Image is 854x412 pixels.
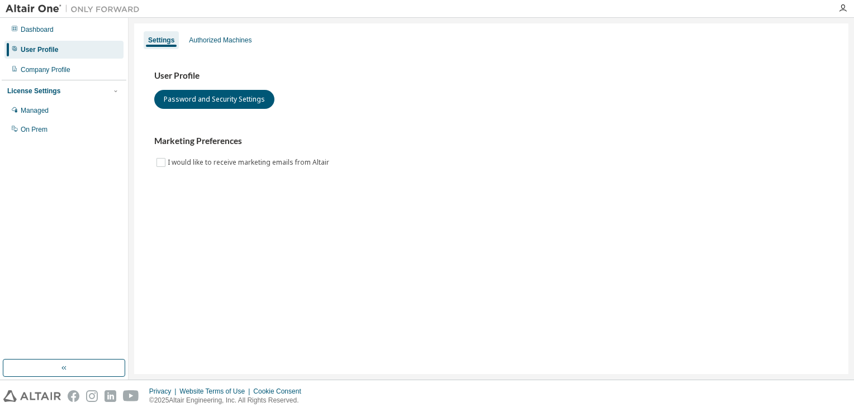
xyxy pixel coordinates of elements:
[21,45,58,54] div: User Profile
[105,390,116,402] img: linkedin.svg
[123,390,139,402] img: youtube.svg
[7,87,60,95] div: License Settings
[21,25,54,34] div: Dashboard
[179,387,253,396] div: Website Terms of Use
[253,387,307,396] div: Cookie Consent
[6,3,145,15] img: Altair One
[168,156,331,169] label: I would like to receive marketing emails from Altair
[154,70,828,82] h3: User Profile
[189,36,252,45] div: Authorized Machines
[21,65,70,74] div: Company Profile
[148,36,174,45] div: Settings
[68,390,79,402] img: facebook.svg
[86,390,98,402] img: instagram.svg
[21,125,48,134] div: On Prem
[21,106,49,115] div: Managed
[154,90,274,109] button: Password and Security Settings
[154,136,828,147] h3: Marketing Preferences
[3,390,61,402] img: altair_logo.svg
[149,387,179,396] div: Privacy
[149,396,308,405] p: © 2025 Altair Engineering, Inc. All Rights Reserved.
